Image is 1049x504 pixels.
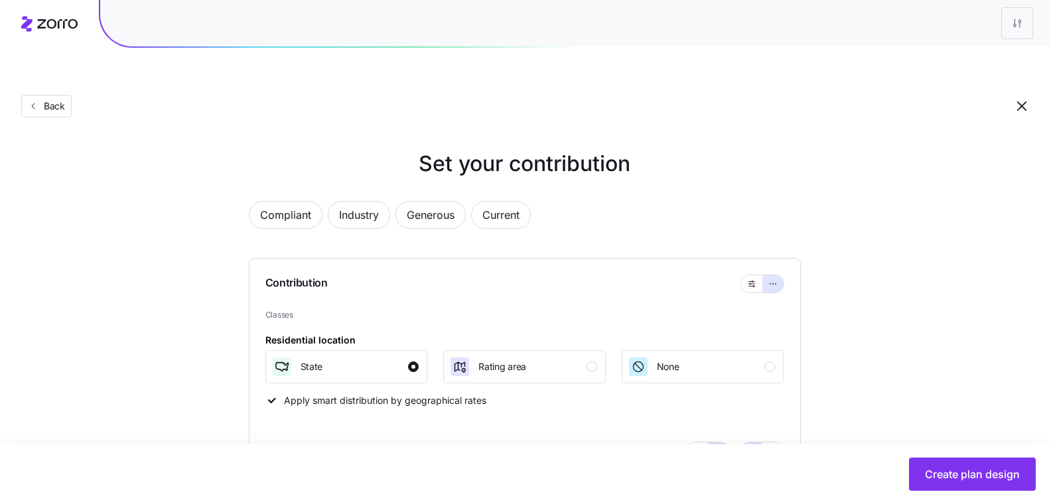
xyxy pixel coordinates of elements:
[471,201,531,229] button: Current
[21,95,72,117] button: Back
[265,309,784,322] span: Classes
[478,360,526,373] span: Rating area
[196,148,854,180] h1: Set your contribution
[339,202,379,228] span: Industry
[395,201,466,229] button: Generous
[407,202,455,228] span: Generous
[265,333,356,347] div: Residential location
[249,201,322,229] button: Compliant
[909,458,1036,491] button: Create plan design
[925,466,1020,482] span: Create plan design
[657,360,679,373] span: None
[38,99,65,113] span: Back
[328,201,390,229] button: Industry
[482,202,520,228] span: Current
[260,202,311,228] span: Compliant
[301,360,323,373] span: State
[265,275,328,293] span: Contribution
